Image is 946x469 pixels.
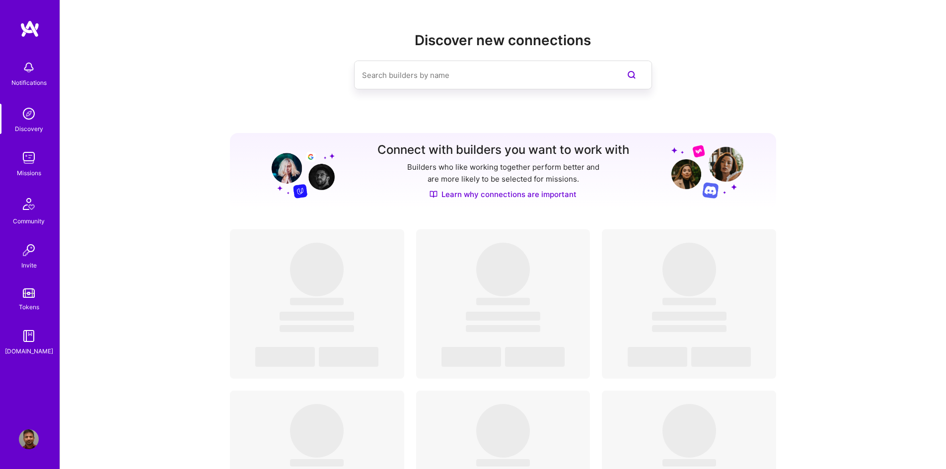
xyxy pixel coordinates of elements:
span: ‌ [662,298,716,305]
div: Community [13,216,45,226]
img: User Avatar [19,429,39,449]
img: Invite [19,240,39,260]
span: ‌ [662,404,716,458]
span: ‌ [466,325,540,332]
img: teamwork [19,148,39,168]
img: bell [19,58,39,77]
input: Search builders by name [362,63,604,88]
span: ‌ [319,347,378,367]
img: Community [17,192,41,216]
div: Invite [21,260,37,270]
span: ‌ [290,404,344,458]
i: icon SearchPurple [626,69,638,81]
span: ‌ [476,404,530,458]
img: tokens [23,288,35,298]
h3: Connect with builders you want to work with [377,143,629,157]
span: ‌ [662,243,716,296]
span: ‌ [476,298,530,305]
span: ‌ [290,298,344,305]
div: Notifications [11,77,47,88]
img: discovery [19,104,39,124]
img: Grow your network [263,144,335,199]
span: ‌ [280,325,354,332]
a: Learn why connections are important [430,189,577,200]
p: Builders who like working together perform better and are more likely to be selected for missions. [405,161,601,185]
img: guide book [19,326,39,346]
span: ‌ [652,325,727,332]
span: ‌ [466,312,540,321]
div: Tokens [19,302,39,312]
span: ‌ [691,347,751,367]
span: ‌ [441,347,501,367]
h2: Discover new connections [230,32,776,49]
span: ‌ [652,312,727,321]
div: [DOMAIN_NAME] [5,346,53,356]
span: ‌ [662,459,716,467]
span: ‌ [290,243,344,296]
span: ‌ [628,347,687,367]
img: logo [20,20,40,38]
span: ‌ [476,243,530,296]
a: User Avatar [16,429,41,449]
span: ‌ [290,459,344,467]
div: Discovery [15,124,43,134]
span: ‌ [255,347,315,367]
span: ‌ [505,347,565,367]
div: Missions [17,168,41,178]
span: ‌ [476,459,530,467]
img: Grow your network [671,144,743,199]
img: Discover [430,190,437,199]
span: ‌ [280,312,354,321]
